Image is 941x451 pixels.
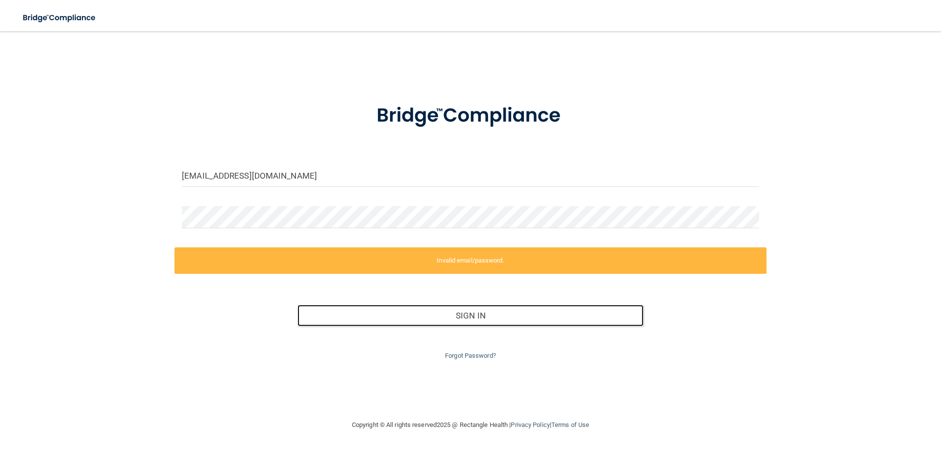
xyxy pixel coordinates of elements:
[297,305,644,326] button: Sign In
[551,421,589,428] a: Terms of Use
[15,8,105,28] img: bridge_compliance_login_screen.278c3ca4.svg
[292,409,649,441] div: Copyright © All rights reserved 2025 @ Rectangle Health | |
[182,165,759,187] input: Email
[174,247,767,274] label: Invalid email/password.
[771,381,929,421] iframe: Drift Widget Chat Controller
[445,352,496,359] a: Forgot Password?
[356,90,585,141] img: bridge_compliance_login_screen.278c3ca4.svg
[511,421,549,428] a: Privacy Policy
